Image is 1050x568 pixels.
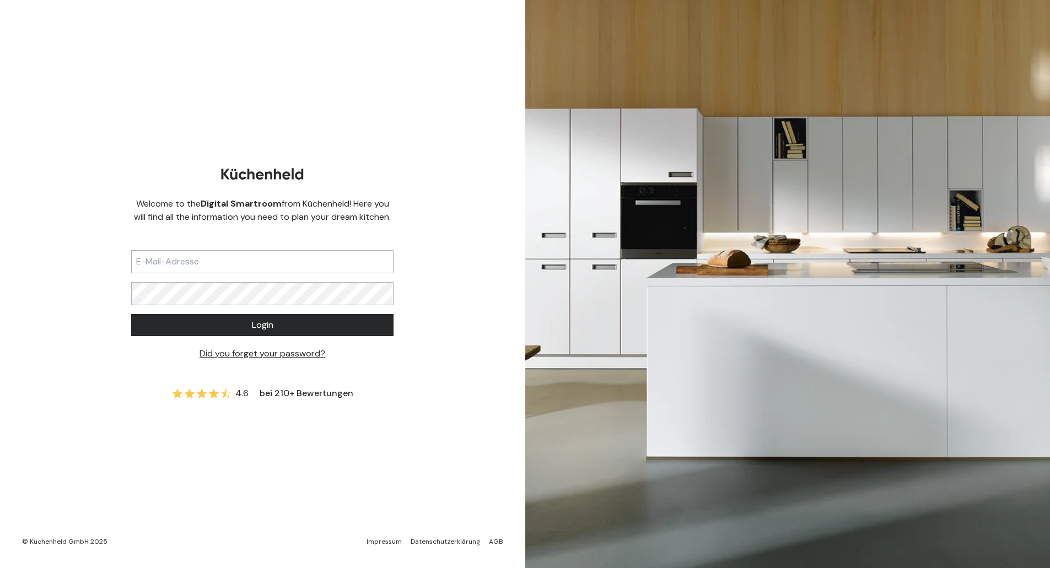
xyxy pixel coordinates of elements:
[252,318,273,332] span: Login
[131,314,394,336] button: Login
[221,168,304,180] img: Kuechenheld logo
[201,198,282,209] b: Digital Smartroom
[131,197,394,224] div: Welcome to the from Küchenheld! Here you will find all the information you need to plan your drea...
[131,250,394,273] input: E-Mail-Adresse
[22,537,107,546] div: © Küchenheld GmbH 2025
[200,348,325,359] a: Did you forget your password?
[235,387,249,400] span: 4.6
[260,387,353,400] span: bei 210+ Bewertungen
[411,537,480,546] a: Datenschutzerklärung
[367,537,402,546] a: Impressum
[489,537,503,546] a: AGB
